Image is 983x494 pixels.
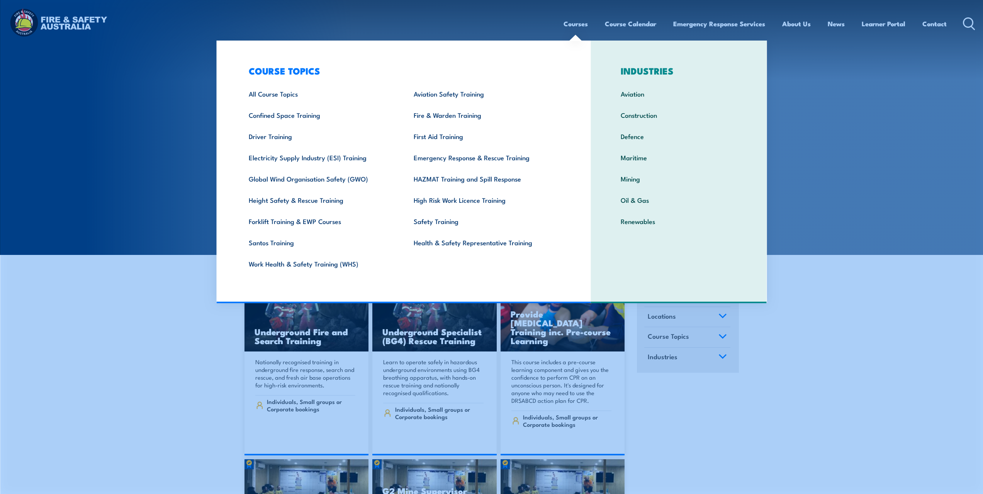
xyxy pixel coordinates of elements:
a: Underground Fire and Search Training [244,282,369,352]
a: Defence [609,126,749,147]
a: Contact [922,14,947,34]
h3: Underground Specialist (BG4) Rescue Training [382,327,487,345]
a: Forklift Training & EWP Courses [237,211,402,232]
p: This course includes a pre-course learning component and gives you the confidence to perform CPR ... [511,358,612,404]
a: Santos Training [237,232,402,253]
a: Emergency Response & Rescue Training [402,147,567,168]
p: Learn to operate safely in hazardous underground environments using BG4 breathing apparatus, with... [383,358,484,397]
span: Individuals, Small groups or Corporate bookings [267,398,355,413]
a: Locations [644,307,730,327]
a: Courses [564,14,588,34]
a: HAZMAT Training and Spill Response [402,168,567,189]
span: Locations [648,311,676,321]
p: Nationally recognised training in underground fire response, search and rescue, and fresh air bas... [255,358,356,389]
span: Course Topics [648,331,689,341]
img: Low Voltage Rescue and Provide CPR [501,282,625,352]
a: Mining [609,168,749,189]
a: Safety Training [402,211,567,232]
a: High Risk Work Licence Training [402,189,567,211]
a: First Aid Training [402,126,567,147]
a: About Us [782,14,811,34]
a: Emergency Response Services [673,14,765,34]
img: Underground mine rescue [244,282,369,352]
span: Individuals, Small groups or Corporate bookings [523,413,611,428]
h3: Underground Fire and Search Training [255,327,359,345]
a: Course Calendar [605,14,656,34]
span: Industries [648,351,677,362]
a: Electricity Supply Industry (ESI) Training [237,147,402,168]
h3: INDUSTRIES [609,65,749,76]
a: Global Wind Organisation Safety (GWO) [237,168,402,189]
a: Provide [MEDICAL_DATA] Training inc. Pre-course Learning [501,282,625,352]
a: Driver Training [237,126,402,147]
a: All Course Topics [237,83,402,104]
a: Aviation Safety Training [402,83,567,104]
a: Industries [644,348,730,368]
a: Health & Safety Representative Training [402,232,567,253]
a: Learner Portal [862,14,905,34]
a: News [828,14,845,34]
a: Aviation [609,83,749,104]
a: Underground Specialist (BG4) Rescue Training [372,282,497,352]
a: Course Topics [644,327,730,347]
a: Fire & Warden Training [402,104,567,126]
a: Height Safety & Rescue Training [237,189,402,211]
span: Individuals, Small groups or Corporate bookings [395,406,484,420]
a: Construction [609,104,749,126]
a: Maritime [609,147,749,168]
a: Oil & Gas [609,189,749,211]
img: Underground mine rescue [372,282,497,352]
a: Work Health & Safety Training (WHS) [237,253,402,274]
a: Renewables [609,211,749,232]
a: Confined Space Training [237,104,402,126]
h3: Provide [MEDICAL_DATA] Training inc. Pre-course Learning [511,309,615,345]
h3: COURSE TOPICS [237,65,567,76]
